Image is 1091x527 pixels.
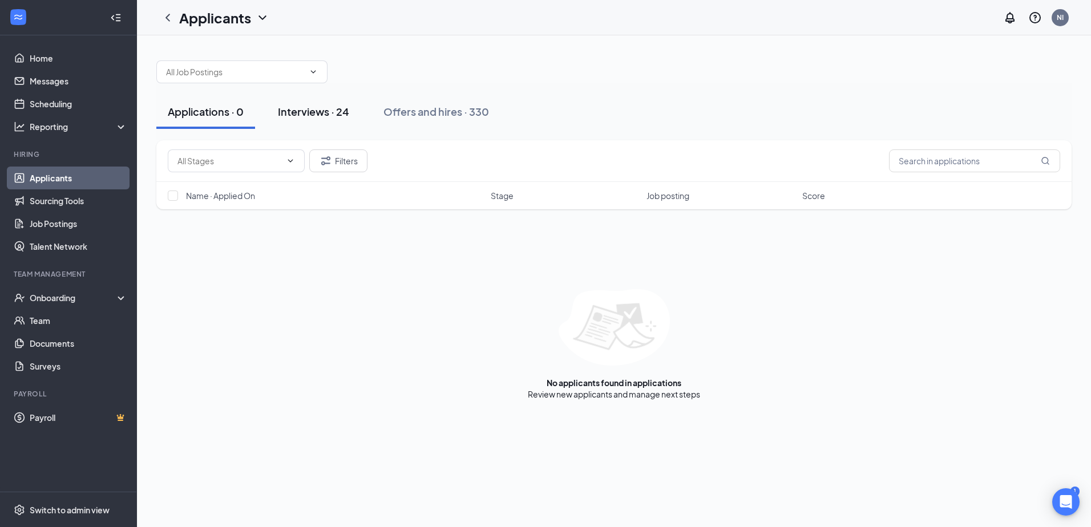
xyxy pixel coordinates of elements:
a: PayrollCrown [30,406,127,429]
svg: ChevronDown [286,156,295,165]
h1: Applicants [179,8,251,27]
div: Onboarding [30,292,118,303]
div: Switch to admin view [30,504,110,516]
span: Score [802,190,825,201]
div: Applications · 0 [168,104,244,119]
a: Scheduling [30,92,127,115]
a: Talent Network [30,235,127,258]
div: Offers and hires · 330 [383,104,489,119]
svg: Settings [14,504,25,516]
div: Review new applicants and manage next steps [528,388,700,400]
div: 1 [1070,487,1080,496]
span: Name · Applied On [186,190,255,201]
svg: ChevronDown [256,11,269,25]
img: empty-state [559,289,670,366]
div: No applicants found in applications [547,377,681,388]
svg: Filter [319,154,333,168]
svg: ChevronDown [309,67,318,76]
svg: UserCheck [14,292,25,303]
svg: Collapse [110,12,122,23]
svg: Notifications [1003,11,1017,25]
a: Sourcing Tools [30,189,127,212]
svg: MagnifyingGlass [1041,156,1050,165]
div: Payroll [14,389,125,399]
a: Team [30,309,127,332]
input: All Stages [177,155,281,167]
a: Job Postings [30,212,127,235]
a: Documents [30,332,127,355]
div: Team Management [14,269,125,279]
div: Hiring [14,149,125,159]
input: Search in applications [889,149,1060,172]
svg: QuestionInfo [1028,11,1042,25]
div: Interviews · 24 [278,104,349,119]
a: Messages [30,70,127,92]
button: Filter Filters [309,149,367,172]
a: Surveys [30,355,127,378]
div: Reporting [30,121,128,132]
svg: ChevronLeft [161,11,175,25]
div: NI [1057,13,1064,22]
svg: Analysis [14,121,25,132]
span: Stage [491,190,514,201]
div: Open Intercom Messenger [1052,488,1080,516]
svg: WorkstreamLogo [13,11,24,23]
a: Home [30,47,127,70]
span: Job posting [646,190,689,201]
a: Applicants [30,167,127,189]
input: All Job Postings [166,66,304,78]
